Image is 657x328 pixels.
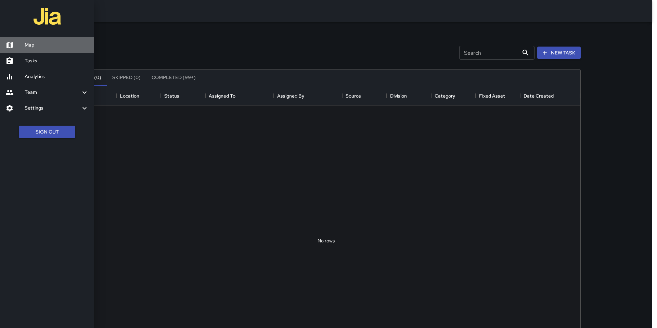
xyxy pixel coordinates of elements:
[34,3,61,30] img: jia-logo
[25,89,80,96] h6: Team
[25,41,89,49] h6: Map
[25,73,89,80] h6: Analytics
[25,104,80,112] h6: Settings
[19,126,75,138] button: Sign Out
[25,57,89,65] h6: Tasks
